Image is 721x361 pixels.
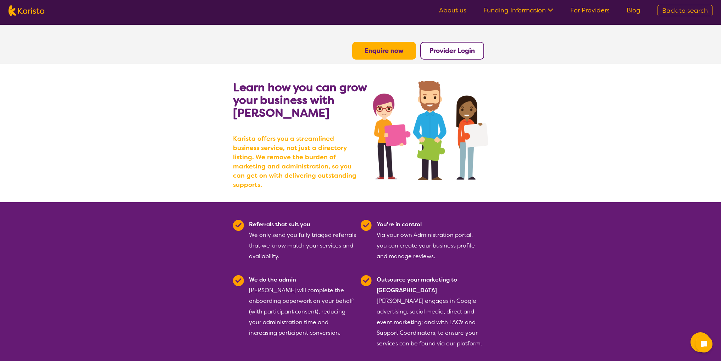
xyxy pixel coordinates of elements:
[249,276,296,283] b: We do the admin
[570,6,610,15] a: For Providers
[249,274,356,349] div: [PERSON_NAME] will complete the onboarding paperwork on your behalf (with participant consent), r...
[691,332,710,352] button: Channel Menu
[233,80,367,120] b: Learn how you can grow your business with [PERSON_NAME]
[483,6,553,15] a: Funding Information
[361,220,372,231] img: Tick
[662,6,708,15] span: Back to search
[377,274,484,349] div: [PERSON_NAME] engages in Google advertising, social media, direct and event marketing; and with L...
[233,134,361,189] b: Karista offers you a streamlined business service, not just a directory listing. We remove the bu...
[361,275,372,286] img: Tick
[439,6,466,15] a: About us
[352,42,416,60] button: Enquire now
[233,275,244,286] img: Tick
[377,219,484,262] div: Via your own Administration portal, you can create your business profile and manage reviews.
[365,46,404,55] a: Enquire now
[377,276,457,294] b: Outsource your marketing to [GEOGRAPHIC_DATA]
[373,81,488,180] img: grow your business with Karista
[233,220,244,231] img: Tick
[420,42,484,60] button: Provider Login
[249,219,356,262] div: We only send you fully triaged referrals that we know match your services and availability.
[377,221,422,228] b: You're in control
[627,6,640,15] a: Blog
[9,5,44,16] img: Karista logo
[249,221,310,228] b: Referrals that suit you
[658,5,712,16] a: Back to search
[429,46,475,55] a: Provider Login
